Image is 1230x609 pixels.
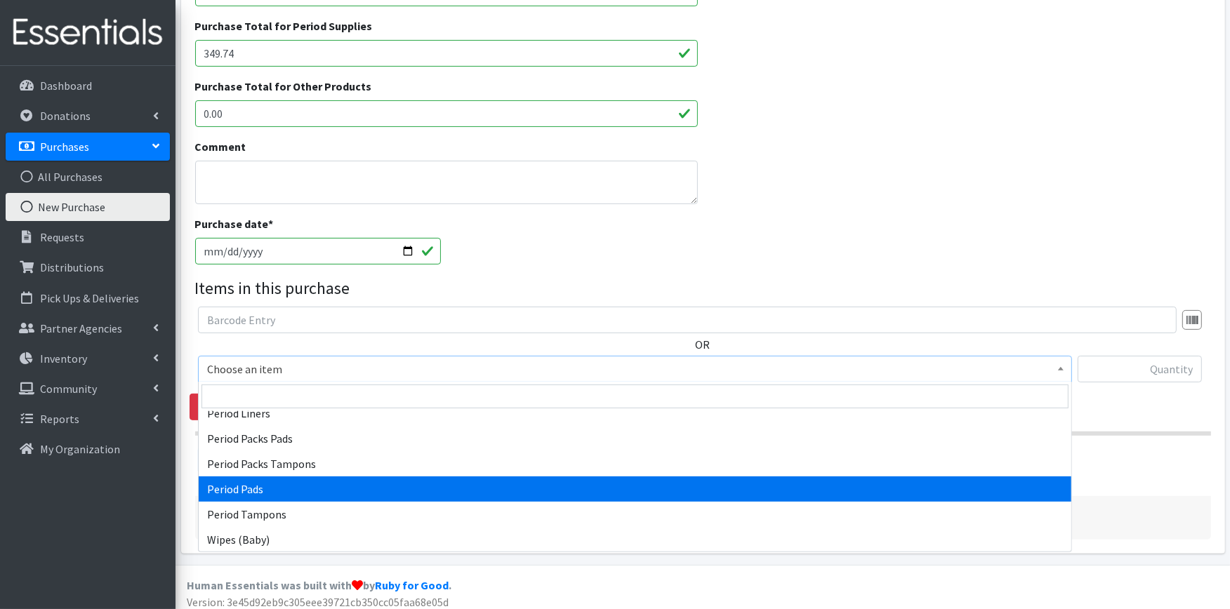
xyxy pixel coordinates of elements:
[199,527,1071,552] li: Wipes (Baby)
[199,451,1071,476] li: Period Packs Tampons
[6,435,170,463] a: My Organization
[40,412,79,426] p: Reports
[6,72,170,100] a: Dashboard
[40,260,104,274] p: Distributions
[40,79,92,93] p: Dashboard
[6,193,170,221] a: New Purchase
[375,578,449,592] a: Ruby for Good
[207,359,1063,379] span: Choose an item
[199,401,1071,426] li: Period Liners
[6,344,170,373] a: Inventory
[6,9,170,56] img: HumanEssentials
[6,314,170,342] a: Partner Agencies
[40,352,87,366] p: Inventory
[40,442,120,456] p: My Organization
[6,405,170,433] a: Reports
[269,217,274,231] abbr: required
[195,215,274,232] label: Purchase date
[6,253,170,281] a: Distributions
[190,394,260,420] a: Remove
[199,426,1071,451] li: Period Packs Pads
[6,284,170,312] a: Pick Ups & Deliveries
[195,78,372,95] label: Purchase Total for Other Products
[198,307,1177,333] input: Barcode Entry
[40,382,97,396] p: Community
[40,321,122,335] p: Partner Agencies
[6,375,170,403] a: Community
[696,336,710,353] label: OR
[199,502,1071,527] li: Period Tampons
[195,18,373,34] label: Purchase Total for Period Supplies
[40,291,139,305] p: Pick Ups & Deliveries
[1078,356,1202,382] input: Quantity
[195,138,246,155] label: Comment
[199,476,1071,502] li: Period Pads
[187,595,449,609] span: Version: 3e45d92eb9c305eee39721cb350cc05faa68e05d
[198,356,1072,382] span: Choose an item
[40,230,84,244] p: Requests
[6,102,170,130] a: Donations
[40,140,89,154] p: Purchases
[187,578,451,592] strong: Human Essentials was built with by .
[195,276,1211,301] legend: Items in this purchase
[6,223,170,251] a: Requests
[6,163,170,191] a: All Purchases
[40,109,91,123] p: Donations
[6,133,170,161] a: Purchases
